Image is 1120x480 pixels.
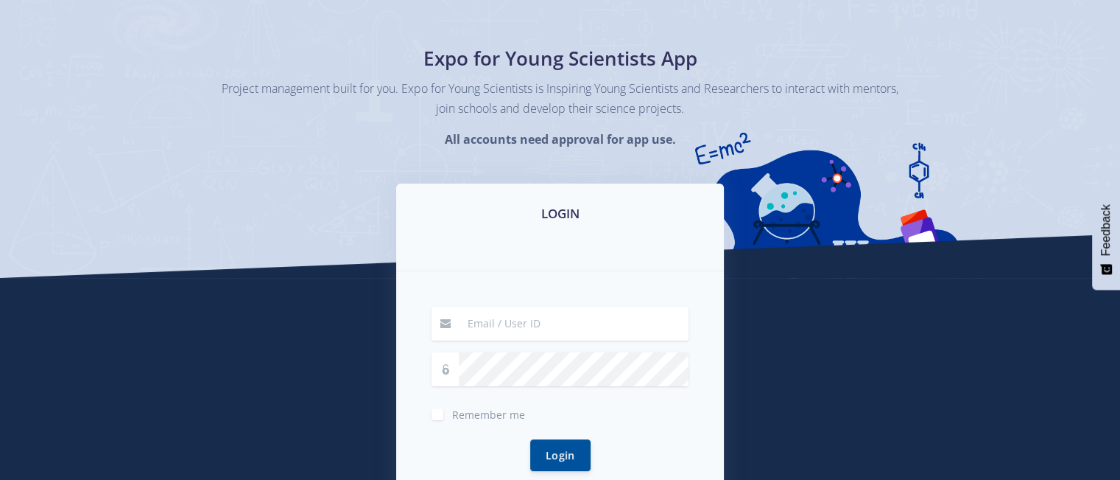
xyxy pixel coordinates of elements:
span: Feedback [1099,204,1113,256]
strong: All accounts need approval for app use. [444,131,675,147]
span: Remember me [452,408,525,422]
input: Email / User ID [459,307,688,341]
h1: Expo for Young Scientists App [292,44,829,73]
button: Login [530,439,591,471]
h3: LOGIN [414,204,706,223]
p: Project management built for you. Expo for Young Scientists is Inspiring Young Scientists and Res... [222,79,899,119]
button: Feedback - Show survey [1092,189,1120,290]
